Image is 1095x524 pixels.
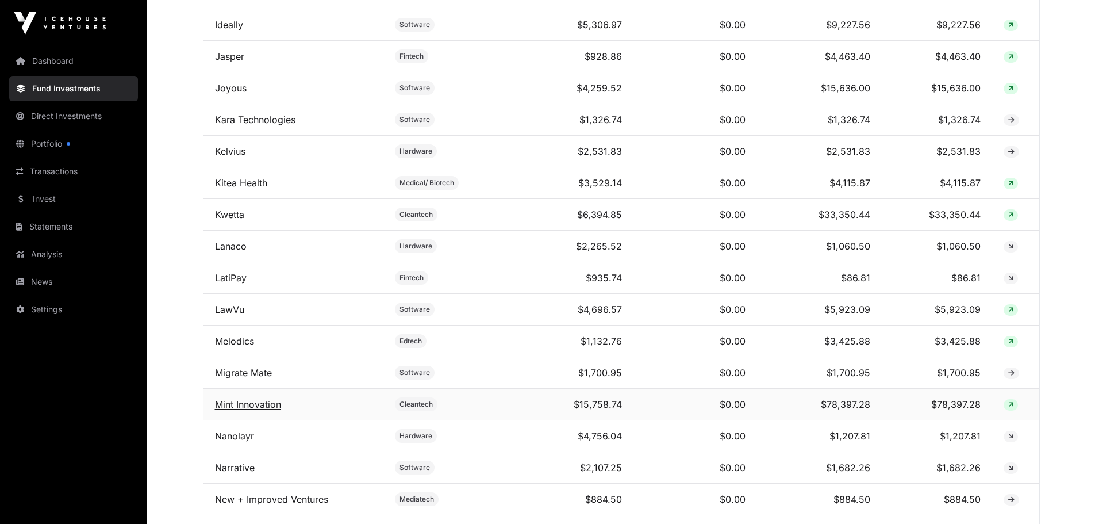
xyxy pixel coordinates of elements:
[633,357,757,389] td: $0.00
[633,231,757,262] td: $0.00
[9,76,138,101] a: Fund Investments
[757,452,882,484] td: $1,682.26
[399,210,433,219] span: Cleantech
[757,357,882,389] td: $1,700.95
[399,336,422,346] span: Edtech
[9,297,138,322] a: Settings
[399,83,430,93] span: Software
[399,147,432,156] span: Hardware
[502,167,633,199] td: $3,529.14
[633,41,757,72] td: $0.00
[502,294,633,326] td: $4,696.57
[215,272,247,284] a: LatiPay
[399,368,430,377] span: Software
[882,420,992,452] td: $1,207.81
[633,167,757,199] td: $0.00
[882,326,992,357] td: $3,425.88
[882,231,992,262] td: $1,060.50
[502,104,633,136] td: $1,326.74
[633,452,757,484] td: $0.00
[757,420,882,452] td: $1,207.81
[502,452,633,484] td: $2,107.25
[882,262,992,294] td: $86.81
[9,131,138,156] a: Portfolio
[633,389,757,420] td: $0.00
[633,484,757,515] td: $0.00
[882,136,992,167] td: $2,531.83
[502,231,633,262] td: $2,265.52
[215,367,272,378] a: Migrate Mate
[882,9,992,41] td: $9,227.56
[215,304,244,315] a: LawVu
[399,242,432,251] span: Hardware
[215,82,247,94] a: Joyous
[399,463,430,472] span: Software
[757,484,882,515] td: $884.50
[1038,469,1095,524] div: Chat Widget
[502,389,633,420] td: $15,758.74
[633,104,757,136] td: $0.00
[757,389,882,420] td: $78,397.28
[757,136,882,167] td: $2,531.83
[399,20,430,29] span: Software
[633,9,757,41] td: $0.00
[502,262,633,294] td: $935.74
[882,357,992,389] td: $1,700.95
[502,326,633,357] td: $1,132.76
[399,400,433,409] span: Cleantech
[215,462,255,473] a: Narrative
[502,9,633,41] td: $5,306.97
[633,136,757,167] td: $0.00
[757,294,882,326] td: $5,923.09
[215,19,243,30] a: Ideally
[9,186,138,212] a: Invest
[633,72,757,104] td: $0.00
[9,159,138,184] a: Transactions
[757,72,882,104] td: $15,636.00
[215,430,254,442] a: Nanolayr
[502,199,633,231] td: $6,394.85
[633,199,757,231] td: $0.00
[399,52,424,61] span: Fintech
[633,294,757,326] td: $0.00
[757,104,882,136] td: $1,326.74
[757,41,882,72] td: $4,463.40
[215,114,295,125] a: Kara Technologies
[882,104,992,136] td: $1,326.74
[757,167,882,199] td: $4,115.87
[9,48,138,74] a: Dashboard
[9,104,138,129] a: Direct Investments
[757,9,882,41] td: $9,227.56
[14,12,106,35] img: Icehouse Ventures Logo
[633,326,757,357] td: $0.00
[882,389,992,420] td: $78,397.28
[757,199,882,231] td: $33,350.44
[9,242,138,267] a: Analysis
[882,452,992,484] td: $1,682.26
[882,72,992,104] td: $15,636.00
[399,431,432,441] span: Hardware
[502,484,633,515] td: $884.50
[399,273,424,282] span: Fintech
[215,209,244,220] a: Kwetta
[757,326,882,357] td: $3,425.88
[215,335,254,347] a: Melodics
[399,115,430,124] span: Software
[633,420,757,452] td: $0.00
[215,146,245,157] a: Kelvius
[633,262,757,294] td: $0.00
[215,494,328,505] a: New + Improved Ventures
[882,199,992,231] td: $33,350.44
[502,136,633,167] td: $2,531.83
[215,177,267,189] a: Kitea Health
[502,72,633,104] td: $4,259.52
[502,420,633,452] td: $4,756.04
[882,41,992,72] td: $4,463.40
[399,305,430,314] span: Software
[399,178,454,188] span: Medical/ Biotech
[882,484,992,515] td: $884.50
[215,51,244,62] a: Jasper
[9,269,138,294] a: News
[502,41,633,72] td: $928.86
[9,214,138,239] a: Statements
